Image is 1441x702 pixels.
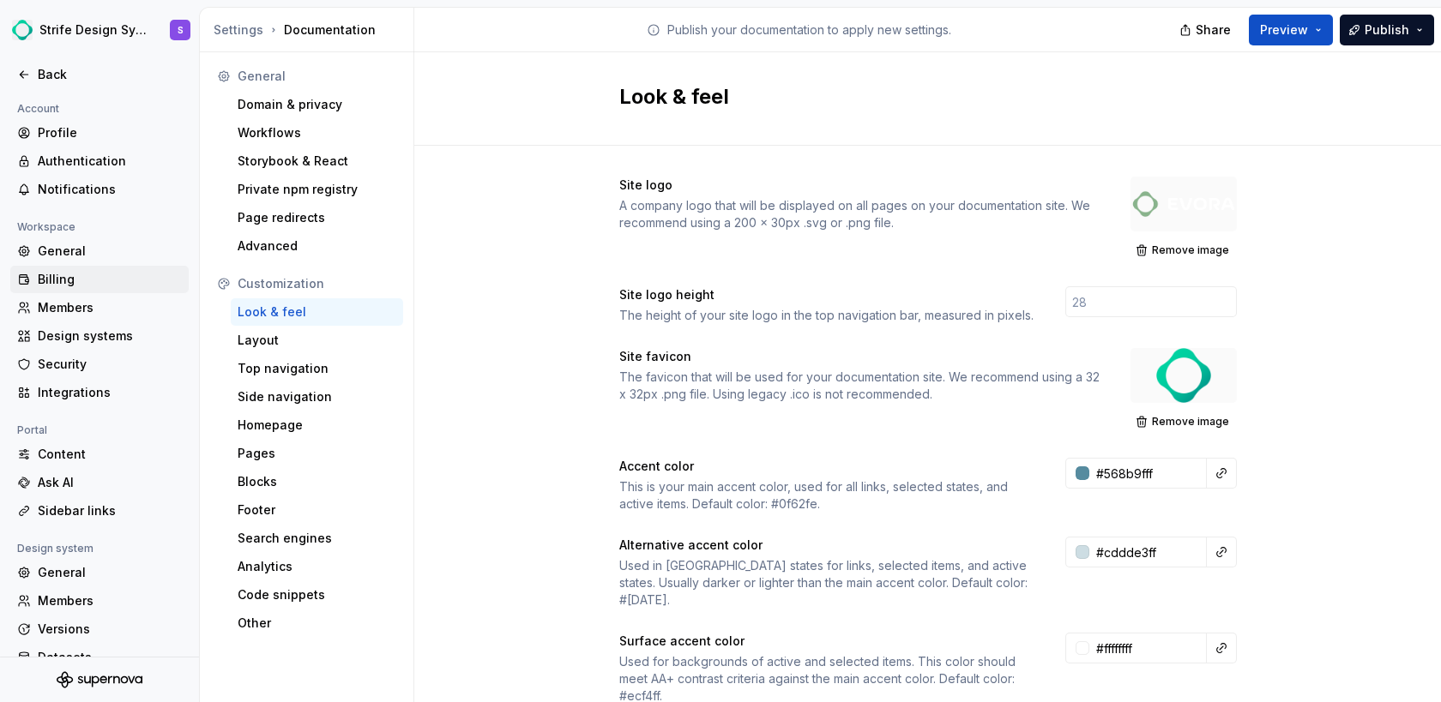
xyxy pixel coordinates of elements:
span: Remove image [1152,415,1229,429]
div: Workspace [10,217,82,237]
div: Billing [38,271,182,288]
a: Footer [231,496,403,524]
button: Remove image [1130,238,1237,262]
a: General [10,237,189,265]
div: Surface accent color [619,633,745,650]
input: e.g. #000000 [1089,633,1207,663]
a: Page redirects [231,204,403,231]
a: Private npm registry [231,176,403,203]
a: Domain & privacy [231,91,403,118]
div: Search engines [238,530,396,547]
div: Footer [238,501,396,519]
a: Other [231,609,403,637]
div: Accent color [619,458,694,475]
div: General [38,564,182,581]
button: Settings [214,21,263,39]
svg: Supernova Logo [57,671,142,688]
div: Code snippets [238,586,396,603]
p: Publish your documentation to apply new settings. [667,21,951,39]
a: Integrations [10,379,189,406]
a: Sidebar links [10,497,189,525]
span: Publish [1365,21,1409,39]
div: Private npm registry [238,181,396,198]
div: The favicon that will be used for your documentation site. We recommend using a 32 x 32px .png fi... [619,369,1100,403]
span: Remove image [1152,243,1229,257]
a: Security [10,351,189,378]
a: Design systems [10,322,189,350]
div: Domain & privacy [238,96,396,113]
div: Portal [10,420,54,441]
div: Strife Design System [39,21,149,39]
a: Members [10,587,189,615]
div: Pages [238,445,396,462]
div: A company logo that will be displayed on all pages on your documentation site. We recommend using... [619,197,1100,231]
a: Side navigation [231,383,403,411]
a: Search engines [231,525,403,552]
input: 28 [1065,286,1237,317]
div: Design systems [38,327,182,345]
a: Back [10,61,189,88]
div: Look & feel [238,303,396,321]
input: e.g. #000000 [1089,537,1207,567]
a: Top navigation [231,355,403,382]
div: Ask AI [38,474,182,491]
a: Homepage [231,411,403,439]
div: Advanced [238,237,396,255]
div: Homepage [238,417,396,434]
a: Datasets [10,644,189,671]
div: General [238,68,396,85]
a: Members [10,294,189,321]
div: Blocks [238,473,396,490]
a: Advanced [231,232,403,260]
div: Layout [238,332,396,349]
a: Storybook & React [231,147,403,175]
div: Page redirects [238,209,396,226]
div: Top navigation [238,360,396,377]
button: Strife Design SystemS [3,11,196,49]
div: The height of your site logo in the top navigation bar, measured in pixels. [619,307,1034,324]
button: Publish [1340,15,1434,45]
button: Preview [1249,15,1333,45]
div: Design system [10,538,100,559]
div: Authentication [38,153,182,170]
div: Used in [GEOGRAPHIC_DATA] states for links, selected items, and active states. Usually darker or ... [619,557,1034,609]
div: Sidebar links [38,502,182,519]
div: Customization [238,275,396,292]
div: Site logo [619,177,672,194]
a: Authentication [10,147,189,175]
div: Back [38,66,182,83]
div: This is your main accent color, used for all links, selected states, and active items. Default co... [619,478,1034,513]
div: Members [38,299,182,316]
a: Ask AI [10,469,189,496]
a: Pages [231,440,403,467]
div: Notifications [38,181,182,198]
a: Versions [10,615,189,643]
span: Share [1196,21,1231,39]
div: Versions [38,621,182,638]
h2: Look & feel [619,83,1216,111]
a: Layout [231,327,403,354]
div: Other [238,615,396,632]
img: 21b91b01-957f-4e61-960f-db90ae25bf09.png [12,20,33,40]
div: Site favicon [619,348,691,365]
div: Integrations [38,384,182,401]
span: Preview [1260,21,1308,39]
a: Workflows [231,119,403,147]
div: Account [10,99,66,119]
div: Analytics [238,558,396,575]
a: Blocks [231,468,403,495]
div: Site logo height [619,286,714,303]
a: Content [10,441,189,468]
div: Datasets [38,649,182,666]
a: Code snippets [231,581,403,609]
a: General [10,559,189,586]
div: Storybook & React [238,153,396,170]
a: Look & feel [231,298,403,326]
div: Workflows [238,124,396,141]
a: Notifications [10,176,189,203]
div: Side navigation [238,388,396,405]
a: Analytics [231,553,403,580]
div: S [178,23,184,37]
